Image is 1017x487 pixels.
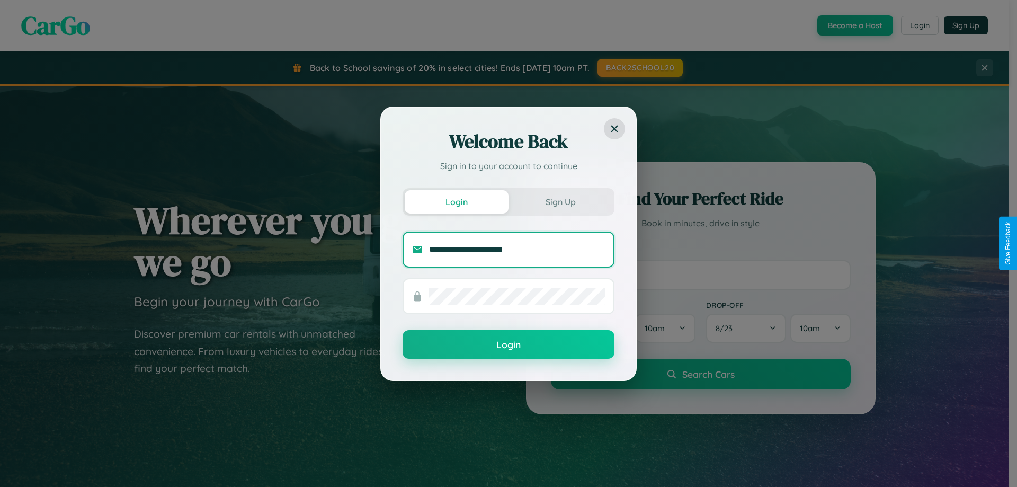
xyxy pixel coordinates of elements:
[403,129,614,154] h2: Welcome Back
[405,190,508,214] button: Login
[403,160,614,172] p: Sign in to your account to continue
[403,330,614,359] button: Login
[1004,222,1012,265] div: Give Feedback
[508,190,612,214] button: Sign Up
